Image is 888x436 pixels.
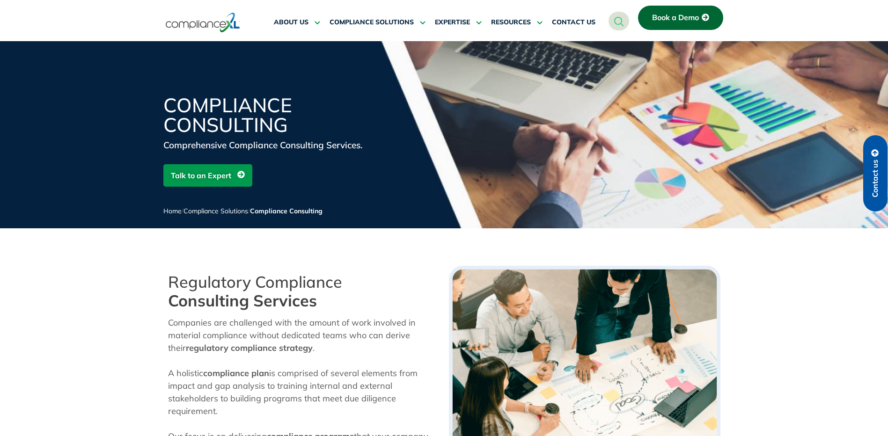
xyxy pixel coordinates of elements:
span: / / [163,207,323,215]
a: navsearch-button [609,12,629,30]
a: CONTACT US [552,11,595,34]
p: Companies are challenged with the amount of work involved in material compliance without dedicate... [168,316,440,417]
a: Book a Demo [638,6,723,30]
strong: regulatory compliance strategy [186,342,313,353]
span: RESOURCES [491,18,531,27]
a: COMPLIANCE SOLUTIONS [330,11,426,34]
div: Comprehensive Compliance Consulting Services. [163,138,388,152]
h1: Compliance Consulting [163,95,388,135]
h2: Regulatory Compliance [168,273,440,310]
a: Talk to an Expert [163,164,252,187]
a: EXPERTISE [435,11,482,34]
strong: Consulting Services [168,291,317,311]
span: EXPERTISE [435,18,470,27]
a: Contact us [863,135,888,211]
span: Talk to an Expert [171,167,231,184]
strong: compliance plan [203,368,269,378]
img: logo-one.svg [166,12,240,33]
a: RESOURCES [491,11,543,34]
span: ABOUT US [274,18,308,27]
span: Book a Demo [652,14,699,22]
span: Compliance Consulting [250,207,323,215]
span: COMPLIANCE SOLUTIONS [330,18,414,27]
span: CONTACT US [552,18,595,27]
a: Home [163,207,182,215]
a: ABOUT US [274,11,320,34]
span: Contact us [871,160,880,197]
a: Compliance Solutions [183,207,248,215]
